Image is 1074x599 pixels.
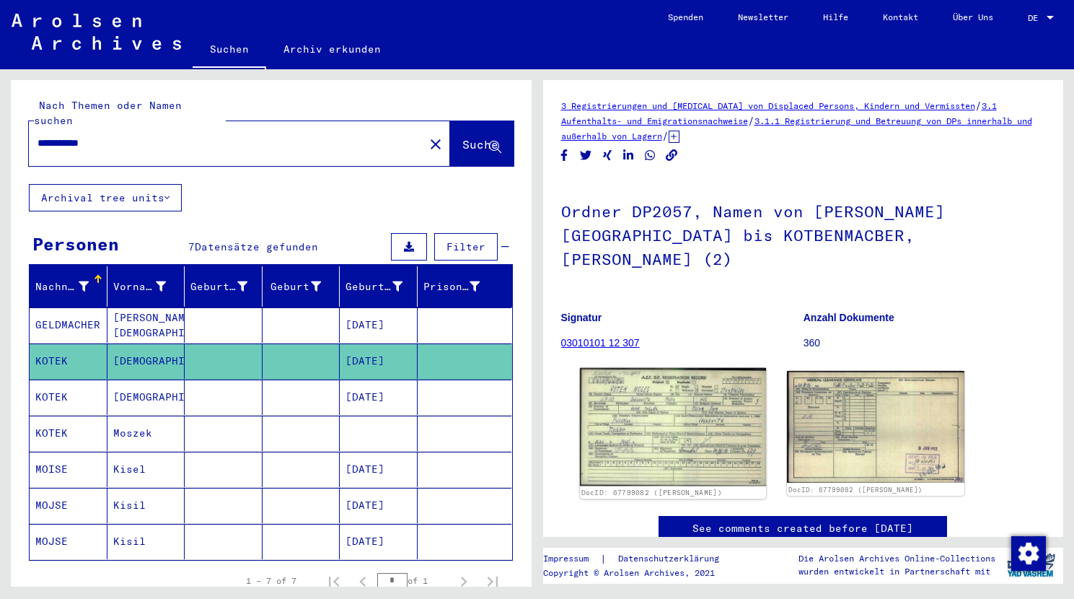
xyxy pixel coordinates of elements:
div: Zustimmung ändern [1011,535,1045,570]
a: Archiv erkunden [266,32,398,66]
div: Prisoner # [423,275,498,298]
mat-cell: [DATE] [340,488,418,523]
h1: Ordner DP2057, Namen von [PERSON_NAME][GEOGRAPHIC_DATA] bis KOTBENMACBER, [PERSON_NAME] (2) [561,178,1046,289]
a: Datenschutzerklärung [607,551,736,567]
mat-header-cell: Vorname [107,266,185,307]
mat-label: Nach Themen oder Namen suchen [34,99,182,127]
mat-cell: Kisel [107,452,185,487]
p: Die Arolsen Archives Online-Collections [798,552,995,565]
button: Share on Facebook [557,147,572,165]
mat-cell: [PERSON_NAME][DEMOGRAPHIC_DATA] [107,307,185,343]
mat-cell: [DATE] [340,307,418,343]
div: Nachname [35,279,89,294]
span: / [662,129,669,142]
button: Share on WhatsApp [643,147,658,165]
button: Clear [421,129,450,158]
mat-header-cell: Geburtsname [185,266,263,307]
a: Impressum [543,551,600,567]
div: of 1 [377,574,449,587]
div: Prisoner # [423,279,480,294]
div: Geburtsname [190,279,247,294]
img: yv_logo.png [1004,547,1058,583]
div: | [543,551,736,567]
mat-cell: MOJSE [30,488,107,523]
b: Anzahl Dokumente [804,312,894,323]
b: Signatur [561,312,602,323]
mat-cell: [DATE] [340,380,418,415]
div: Vorname [113,275,185,298]
div: Geburtsdatum [345,275,421,298]
button: Share on Xing [600,147,615,165]
button: Archival tree units [29,184,182,211]
span: / [975,99,982,112]
img: 001.jpg [579,368,765,486]
mat-cell: [DATE] [340,452,418,487]
a: See comments created before [DATE] [692,521,913,536]
mat-cell: Moszek [107,416,185,451]
div: Personen [32,231,119,257]
img: Zustimmung ändern [1011,536,1046,571]
a: 3.1.1 Registrierung und Betreuung von DPs innerhalb und außerhalb von Lagern [561,115,1032,141]
mat-cell: [DEMOGRAPHIC_DATA] [107,380,185,415]
div: Vorname [113,279,167,294]
div: Nachname [35,275,107,298]
button: Suche [450,121,514,166]
p: 360 [804,336,1045,351]
a: DocID: 67799082 ([PERSON_NAME]) [788,486,923,494]
mat-icon: close [427,136,444,153]
span: Datensätze gefunden [195,240,318,253]
a: Suchen [193,32,266,69]
mat-cell: Kisil [107,488,185,523]
span: DE [1028,13,1044,23]
div: Geburtsname [190,275,265,298]
span: / [748,114,754,127]
div: 1 – 7 of 7 [246,574,296,587]
mat-cell: KOTEK [30,380,107,415]
a: DocID: 67799082 ([PERSON_NAME]) [581,489,721,497]
mat-cell: KOTEK [30,416,107,451]
mat-header-cell: Prisoner # [418,266,512,307]
mat-header-cell: Geburt‏ [263,266,340,307]
button: Filter [434,233,498,261]
span: Suche [462,137,498,152]
button: First page [320,567,348,595]
img: 002.jpg [787,371,964,483]
img: Arolsen_neg.svg [12,14,181,50]
button: Previous page [348,567,377,595]
a: 03010101 12 307 [561,337,640,349]
a: 3 Registrierungen und [MEDICAL_DATA] von Displaced Persons, Kindern und Vermissten [561,100,975,111]
mat-cell: MOISE [30,452,107,487]
mat-cell: [DATE] [340,524,418,559]
span: 7 [188,240,195,253]
mat-header-cell: Geburtsdatum [340,266,418,307]
button: Copy link [664,147,679,165]
p: Copyright © Arolsen Archives, 2021 [543,567,736,580]
span: Filter [446,240,485,253]
button: Next page [449,567,478,595]
mat-cell: GELDMACHER [30,307,107,343]
mat-cell: MOJSE [30,524,107,559]
mat-cell: [DATE] [340,344,418,379]
mat-cell: KOTEK [30,344,107,379]
div: Geburtsdatum [345,279,402,294]
div: Geburt‏ [268,275,340,298]
mat-cell: Kisil [107,524,185,559]
button: Share on LinkedIn [621,147,636,165]
mat-cell: [DEMOGRAPHIC_DATA] [107,344,185,379]
button: Share on Twitter [578,147,594,165]
div: Geburt‏ [268,279,322,294]
mat-header-cell: Nachname [30,266,107,307]
button: Last page [478,567,507,595]
p: wurden entwickelt in Partnerschaft mit [798,565,995,578]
